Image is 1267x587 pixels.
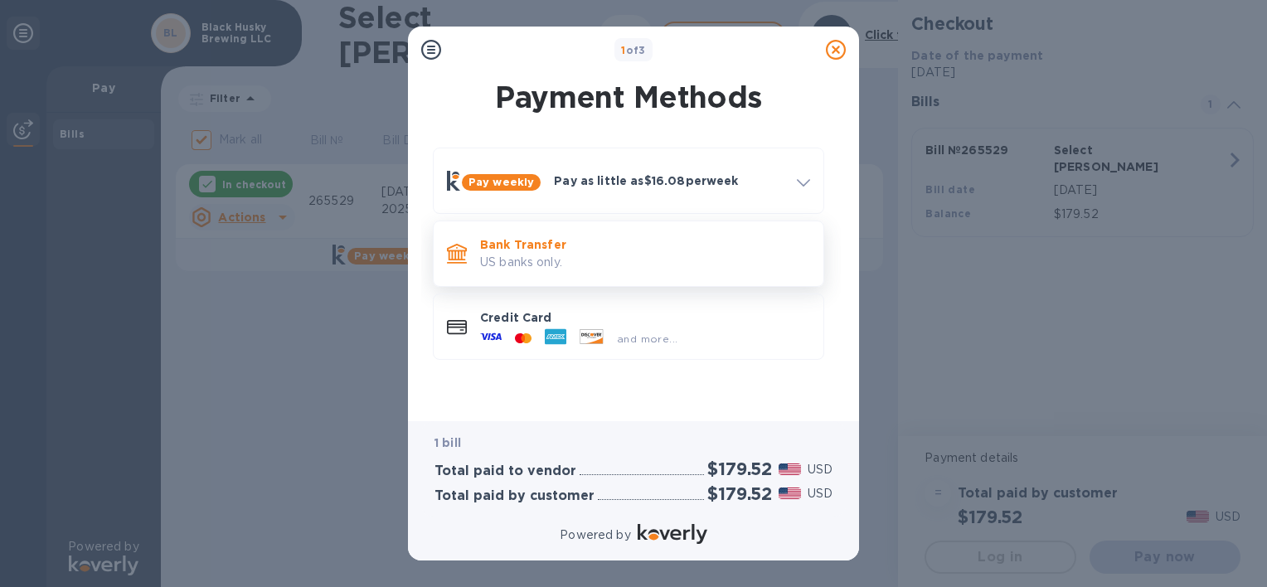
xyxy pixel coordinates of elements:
img: Logo [638,524,707,544]
b: 1 bill [434,436,461,449]
p: US banks only. [480,254,810,271]
p: Pay as little as $16.08 per week [554,172,784,189]
p: USD [808,461,833,478]
h3: Total paid to vendor [434,463,576,479]
h1: Payment Methods [430,80,828,114]
p: Credit Card [480,309,810,326]
p: Bank Transfer [480,236,810,253]
span: 1 [621,44,625,56]
span: and more... [617,332,677,345]
b: of 3 [621,44,646,56]
p: USD [808,485,833,502]
p: Powered by [560,526,630,544]
img: USD [779,463,801,475]
b: Pay weekly [468,176,534,188]
img: USD [779,488,801,499]
h2: $179.52 [707,458,772,479]
h3: Total paid by customer [434,488,595,504]
h2: $179.52 [707,483,772,504]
